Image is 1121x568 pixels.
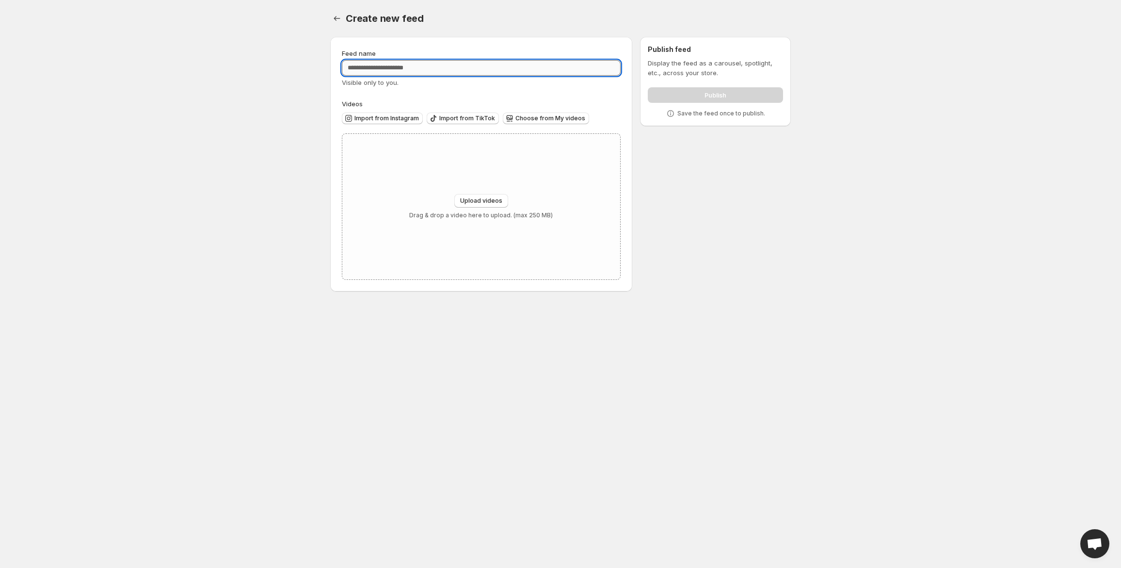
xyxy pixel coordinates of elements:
[342,113,423,124] button: Import from Instagram
[409,211,553,219] p: Drag & drop a video here to upload. (max 250 MB)
[1080,529,1109,558] div: Open chat
[648,58,783,78] p: Display the feed as a carousel, spotlight, etc., across your store.
[677,110,765,117] p: Save the feed once to publish.
[648,45,783,54] h2: Publish feed
[427,113,499,124] button: Import from TikTok
[454,194,508,208] button: Upload videos
[503,113,589,124] button: Choose from My videos
[439,114,495,122] span: Import from TikTok
[354,114,419,122] span: Import from Instagram
[342,79,399,86] span: Visible only to you.
[515,114,585,122] span: Choose from My videos
[460,197,502,205] span: Upload videos
[342,49,376,57] span: Feed name
[342,100,363,108] span: Videos
[346,13,424,24] span: Create new feed
[330,12,344,25] button: Settings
